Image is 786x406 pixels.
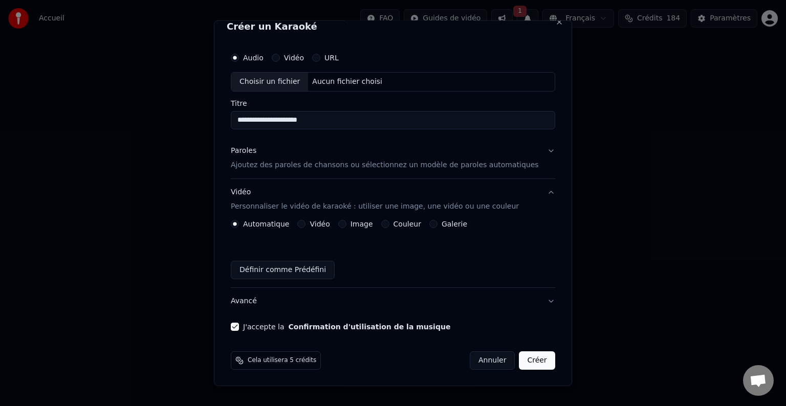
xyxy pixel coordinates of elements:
[248,356,316,365] span: Cela utilisera 5 crédits
[231,73,308,91] div: Choisir un fichier
[231,201,519,212] p: Personnaliser le vidéo de karaoké : utiliser une image, une vidéo ou une couleur
[227,22,559,31] h2: Créer un Karaoké
[243,323,450,330] label: J'accepte la
[231,138,555,178] button: ParolesAjoutez des paroles de chansons ou sélectionnez un modèle de paroles automatiques
[231,146,256,156] div: Paroles
[231,220,555,287] div: VidéoPersonnaliser le vidéo de karaoké : utiliser une image, une vidéo ou une couleur
[289,323,451,330] button: J'accepte la
[442,220,467,228] label: Galerie
[519,351,555,370] button: Créer
[243,220,289,228] label: Automatique
[309,77,387,87] div: Aucun fichier choisi
[310,220,330,228] label: Vidéo
[231,160,539,170] p: Ajoutez des paroles de chansons ou sélectionnez un modèle de paroles automatiques
[351,220,373,228] label: Image
[324,54,339,61] label: URL
[231,261,335,279] button: Définir comme Prédéfini
[231,100,555,107] label: Titre
[231,179,555,220] button: VidéoPersonnaliser le vidéo de karaoké : utiliser une image, une vidéo ou une couleur
[284,54,304,61] label: Vidéo
[231,288,555,314] button: Avancé
[470,351,515,370] button: Annuler
[231,187,519,212] div: Vidéo
[243,54,264,61] label: Audio
[394,220,421,228] label: Couleur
